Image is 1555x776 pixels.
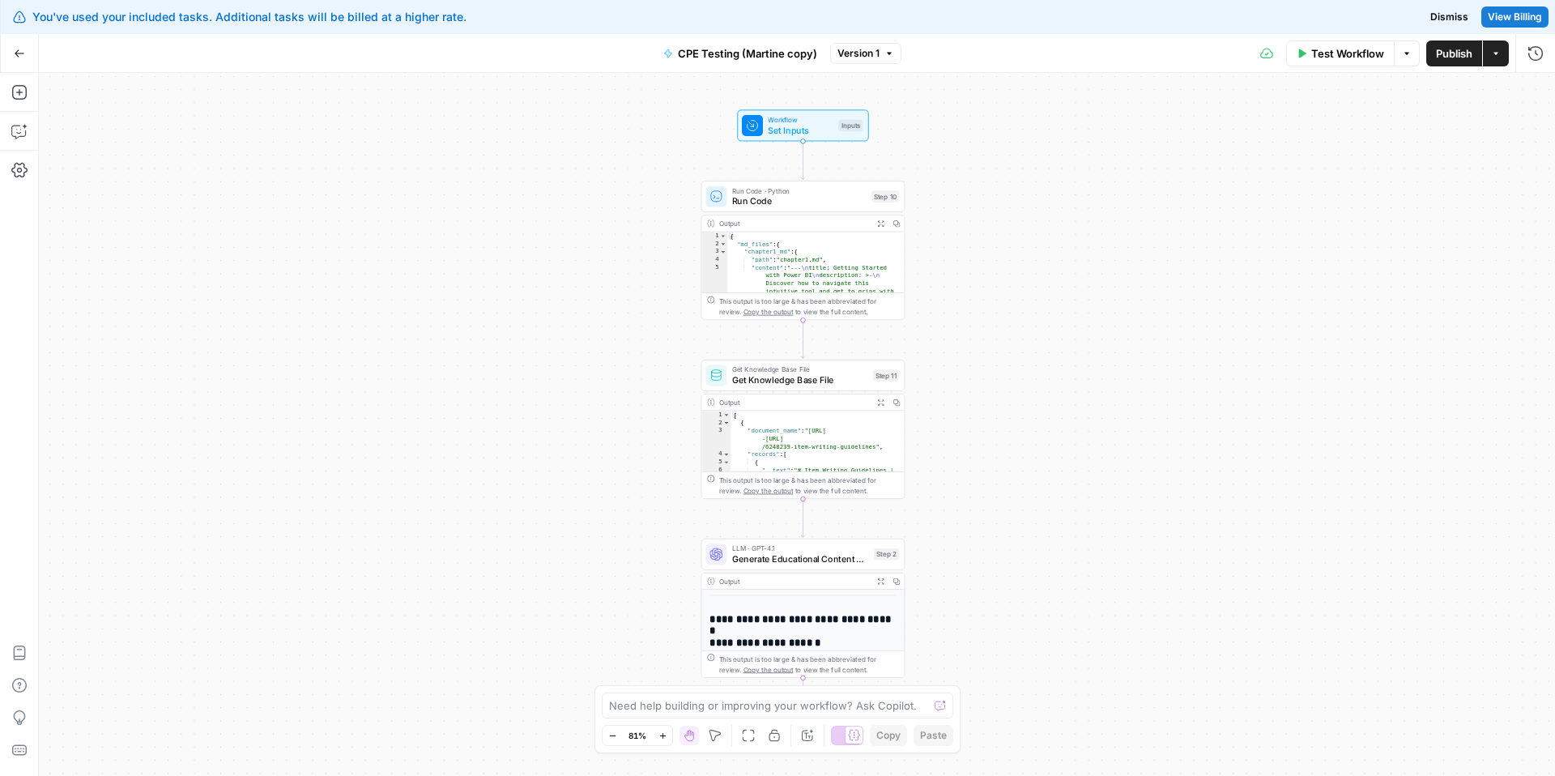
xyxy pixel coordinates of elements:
[1430,10,1468,24] span: Dismiss
[13,9,942,25] div: You've used your included tasks. Additional tasks will be billed at a higher rate.
[719,397,869,407] div: Output
[701,411,731,419] div: 1
[722,458,730,467] span: Toggle code folding, rows 5 through 7
[722,419,730,427] span: Toggle code folding, rows 2 through 9
[719,654,899,675] div: This output is too large & has been abbreviated for review. to view the full content.
[654,41,827,66] button: CPE Testing (Martine copy)
[1488,10,1542,24] span: View Billing
[743,308,794,316] span: Copy the output
[743,665,794,673] span: Copy the output
[801,320,805,358] g: Edge from step_10 to step_11
[732,552,869,565] span: Generate Educational Content Questions
[701,256,727,264] div: 4
[719,475,899,496] div: This output is too large & has been abbreviated for review. to view the full content.
[732,185,867,196] span: Run Code · Python
[743,487,794,495] span: Copy the output
[870,725,907,746] button: Copy
[701,427,731,450] div: 3
[701,232,727,240] div: 1
[719,240,726,248] span: Toggle code folding, rows 2 through 7
[1311,45,1384,62] span: Test Workflow
[719,232,726,240] span: Toggle code folding, rows 1 through 8
[830,43,901,64] button: Version 1
[719,576,869,586] div: Output
[701,450,731,458] div: 4
[1436,45,1472,62] span: Publish
[701,419,731,427] div: 2
[1424,6,1475,28] button: Dismiss
[719,218,869,228] div: Output
[732,543,869,553] span: LLM · GPT-4.1
[732,365,867,375] span: Get Knowledge Base File
[701,248,727,256] div: 3
[701,181,905,320] div: Run Code · PythonRun CodeStep 10Output{ "md_files":{ "chapter1_md":{ "path":"chapter1.md", "conte...
[701,109,905,141] div: WorkflowSet InputsInputs
[874,548,899,561] div: Step 2
[628,729,646,742] span: 81%
[678,45,817,62] span: CPE Testing (Martine copy)
[701,240,727,248] div: 2
[722,411,730,419] span: Toggle code folding, rows 1 through 10
[801,141,805,179] g: Edge from start to step_10
[838,120,863,132] div: Inputs
[837,46,880,61] span: Version 1
[719,248,726,256] span: Toggle code folding, rows 3 through 6
[701,458,731,467] div: 5
[1426,41,1482,66] button: Publish
[871,190,899,203] div: Step 10
[768,124,833,137] span: Set Inputs
[732,194,867,207] span: Run Code
[732,373,867,386] span: Get Knowledge Base File
[701,360,905,499] div: Get Knowledge Base FileGet Knowledge Base FileStep 11Output[ { "document_name":"[URL] -[URL] /624...
[914,725,953,746] button: Paste
[768,114,833,125] span: Workflow
[876,728,901,743] span: Copy
[1286,41,1395,66] button: Test Workflow
[1481,6,1549,28] a: View Billing
[920,728,947,743] span: Paste
[722,450,730,458] span: Toggle code folding, rows 4 through 8
[801,499,805,537] g: Edge from step_11 to step_2
[873,369,899,382] div: Step 11
[719,296,899,317] div: This output is too large & has been abbreviated for review. to view the full content.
